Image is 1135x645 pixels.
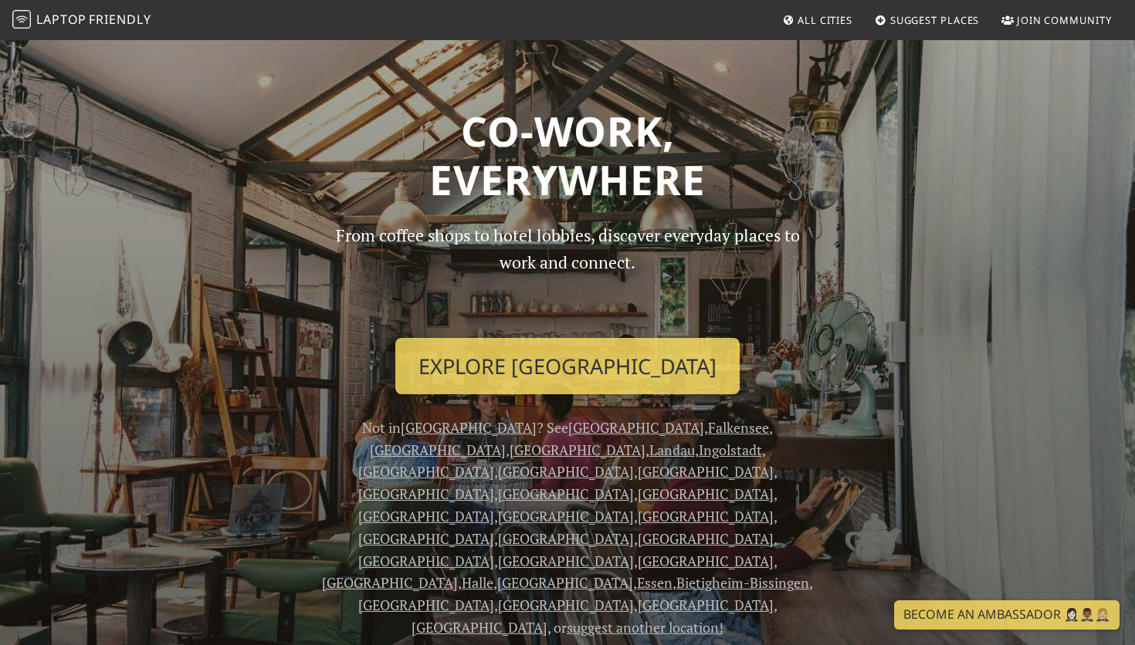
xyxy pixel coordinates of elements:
[894,600,1120,630] a: Become an Ambassador 🤵🏻‍♀️🤵🏾‍♂️🤵🏼‍♀️
[498,552,634,570] a: [GEOGRAPHIC_DATA]
[638,529,774,548] a: [GEOGRAPHIC_DATA]
[322,573,458,592] a: [GEOGRAPHIC_DATA]
[798,13,852,27] span: All Cities
[638,462,774,481] a: [GEOGRAPHIC_DATA]
[869,6,986,34] a: Suggest Places
[498,462,634,481] a: [GEOGRAPHIC_DATA]
[638,552,774,570] a: [GEOGRAPHIC_DATA]
[358,485,494,503] a: [GEOGRAPHIC_DATA]
[676,573,809,592] a: Bietigheim-Bissingen
[649,441,695,459] a: Landau
[36,11,86,28] span: Laptop
[12,10,31,29] img: LaptopFriendly
[322,418,813,637] span: Not in ? See , , , , , , , , , , , , , , , , , , , , , , , , , , , , , , or
[510,441,645,459] a: [GEOGRAPHIC_DATA]
[498,529,634,548] a: [GEOGRAPHIC_DATA]
[358,529,494,548] a: [GEOGRAPHIC_DATA]
[567,618,723,637] a: suggest another location!
[568,418,704,437] a: [GEOGRAPHIC_DATA]
[497,573,633,592] a: [GEOGRAPHIC_DATA]
[358,596,494,614] a: [GEOGRAPHIC_DATA]
[358,507,494,525] a: [GEOGRAPHIC_DATA]
[498,507,634,525] a: [GEOGRAPHIC_DATA]
[638,485,774,503] a: [GEOGRAPHIC_DATA]
[498,596,634,614] a: [GEOGRAPHIC_DATA]
[358,552,494,570] a: [GEOGRAPHIC_DATA]
[401,418,537,437] a: [GEOGRAPHIC_DATA]
[412,618,547,637] a: [GEOGRAPHIC_DATA]
[67,106,1068,204] h1: Co-work, Everywhere
[462,573,493,592] a: Halle
[370,441,506,459] a: [GEOGRAPHIC_DATA]
[995,6,1118,34] a: Join Community
[638,507,774,525] a: [GEOGRAPHIC_DATA]
[358,462,494,481] a: [GEOGRAPHIC_DATA]
[1017,13,1112,27] span: Join Community
[395,338,740,395] a: Explore [GEOGRAPHIC_DATA]
[776,6,859,34] a: All Cities
[699,441,762,459] a: Ingolstadt
[708,418,769,437] a: Falkensee
[637,573,673,592] a: Essen
[638,596,774,614] a: [GEOGRAPHIC_DATA]
[890,13,980,27] span: Suggest Places
[322,222,813,325] p: From coffee shops to hotel lobbies, discover everyday places to work and connect.
[89,11,151,28] span: Friendly
[12,7,151,34] a: LaptopFriendly LaptopFriendly
[498,485,634,503] a: [GEOGRAPHIC_DATA]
